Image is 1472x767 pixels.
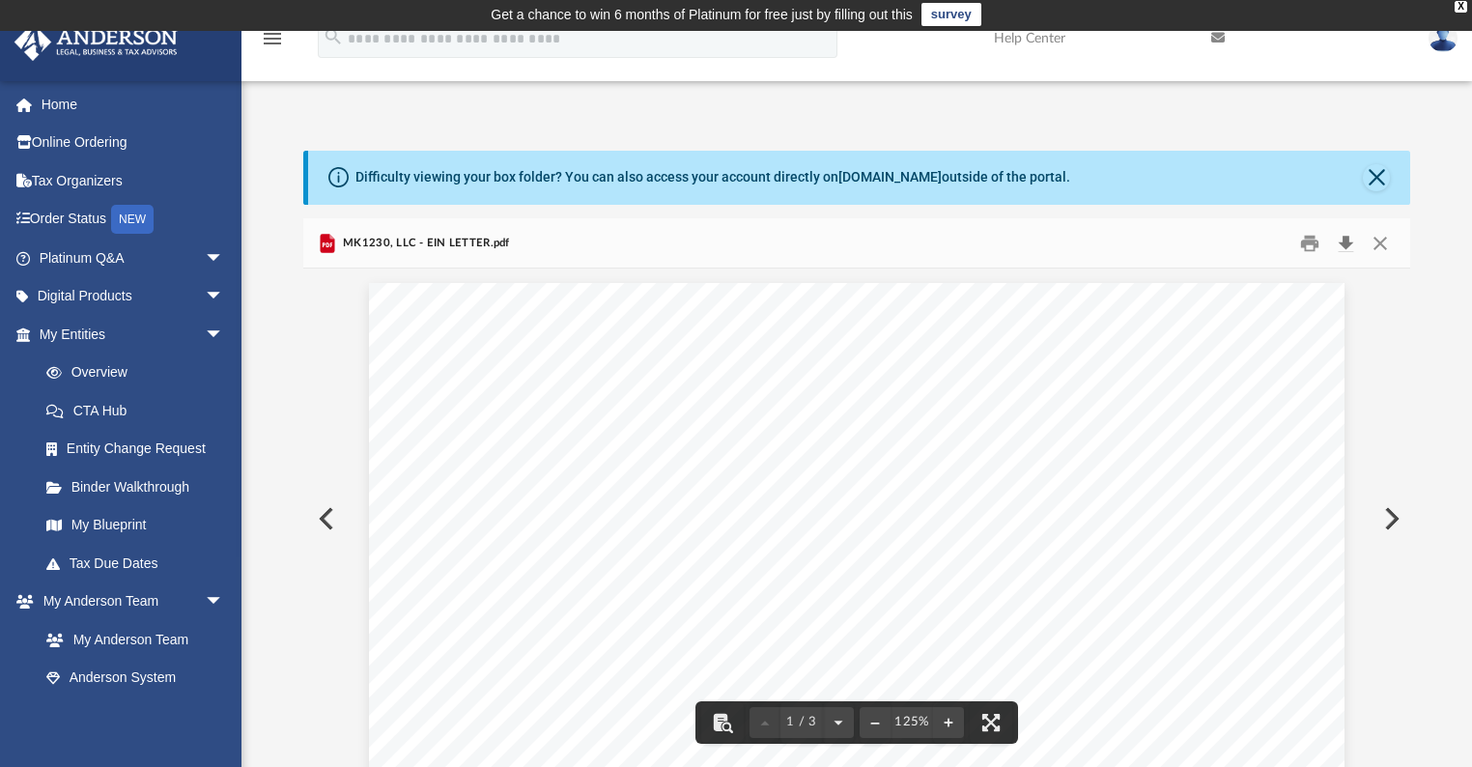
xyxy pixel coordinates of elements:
a: My Entitiesarrow_drop_down [14,315,253,354]
a: Entity Change Request [27,430,253,469]
a: Platinum Q&Aarrow_drop_down [14,239,253,277]
a: [DOMAIN_NAME] [838,169,942,185]
div: Document Viewer [303,269,1411,767]
div: File preview [303,269,1411,767]
div: close [1455,1,1467,13]
span: arrow_drop_down [205,277,243,317]
button: Zoom in [933,701,964,744]
button: Previous File [303,492,346,546]
button: 1 / 3 [780,701,823,744]
div: Difficulty viewing your box folder? You can also access your account directly on outside of the p... [355,167,1070,187]
button: Close [1363,164,1390,191]
a: Digital Productsarrow_drop_down [14,277,253,316]
a: My Anderson Teamarrow_drop_down [14,582,243,621]
a: Tax Due Dates [27,544,253,582]
button: Toggle findbar [701,701,744,744]
a: My Anderson Team [27,620,234,659]
i: search [323,26,344,47]
a: Overview [27,354,253,392]
a: Online Ordering [14,124,253,162]
a: survey [921,3,981,26]
a: Anderson System [27,659,243,697]
span: arrow_drop_down [205,239,243,278]
button: Close [1363,228,1398,258]
button: Download [1328,228,1363,258]
span: 1 / 3 [780,716,823,728]
img: User Pic [1429,24,1458,52]
a: Order StatusNEW [14,200,253,240]
a: Binder Walkthrough [27,468,253,506]
a: menu [261,37,284,50]
a: CTA Hub [27,391,253,430]
i: menu [261,27,284,50]
span: arrow_drop_down [205,582,243,622]
span: MK1230, LLC - EIN LETTER.pdf [339,235,510,252]
div: NEW [111,205,154,234]
a: Client Referrals [27,696,243,735]
span: arrow_drop_down [205,315,243,355]
a: My Blueprint [27,506,243,545]
div: Current zoom level [891,716,933,728]
a: Tax Organizers [14,161,253,200]
button: Print [1290,228,1329,258]
img: Anderson Advisors Platinum Portal [9,23,184,61]
div: Get a chance to win 6 months of Platinum for free just by filling out this [491,3,913,26]
button: Next page [823,701,854,744]
button: Next File [1369,492,1411,546]
button: Zoom out [860,701,891,744]
button: Enter fullscreen [970,701,1012,744]
a: Home [14,85,253,124]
